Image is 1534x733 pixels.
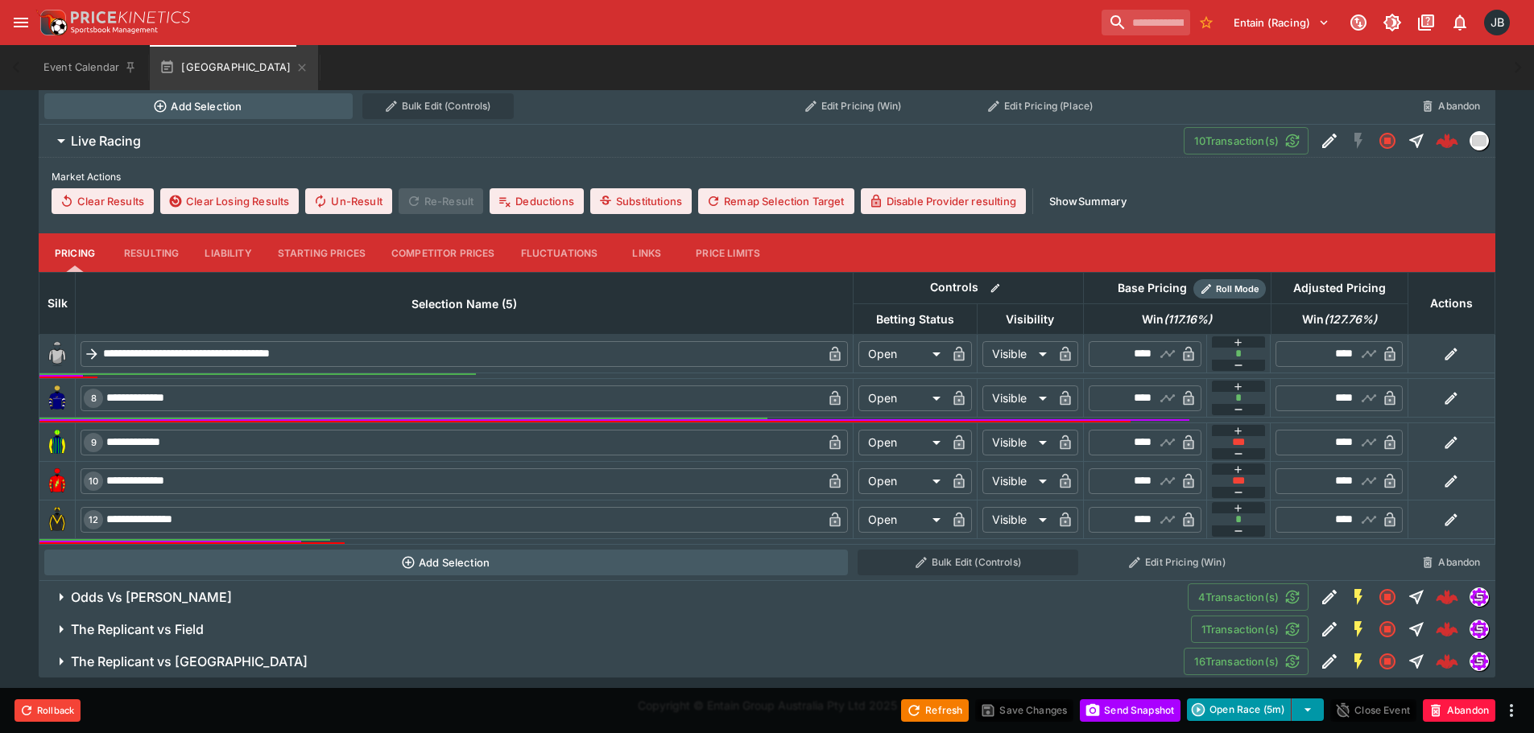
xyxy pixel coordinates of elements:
[1324,310,1377,329] em: ( 127.76 %)
[150,45,318,90] button: [GEOGRAPHIC_DATA]
[44,385,70,411] img: runner 8
[901,699,969,722] button: Refresh
[1040,188,1136,214] button: ShowSummary
[1402,126,1431,155] button: Straight
[1470,620,1488,638] img: simulator
[982,341,1052,367] div: Visible
[1502,701,1521,720] button: more
[1470,653,1488,670] img: simulator
[1111,278,1193,299] div: Base Pricing
[1436,130,1458,152] div: 2f48e272-a11c-4e13-8047-e974b26bdf1a
[1193,10,1219,35] button: No Bookmarks
[71,621,204,638] h6: The Replicant vs Field
[508,233,611,272] button: Fluctuations
[39,233,111,272] button: Pricing
[1271,273,1408,304] th: Adjusted Pricing
[1402,615,1431,644] button: Straight
[1436,650,1458,673] div: c3305949-f1f8-4609-acc8-0dcebab5835f
[305,188,391,214] button: Un-Result
[1436,650,1458,673] img: logo-cerberus--red.svg
[399,188,483,214] span: Re-Result
[982,468,1052,494] div: Visible
[1470,132,1488,150] img: liveracing
[1423,701,1495,717] span: Mark an event as closed and abandoned.
[1188,583,1309,611] button: 4Transaction(s)
[764,93,942,119] button: Edit Pricing (Win)
[1080,699,1180,722] button: Send Snapshot
[1191,616,1309,643] button: 1Transaction(s)
[192,233,264,272] button: Liability
[44,341,70,367] img: blank-silk.png
[590,188,692,214] button: Substitutions
[35,6,68,39] img: PriceKinetics Logo
[39,645,1184,677] button: The Replicant vs [GEOGRAPHIC_DATA]
[858,468,946,494] div: Open
[982,385,1052,411] div: Visible
[1412,8,1441,37] button: Documentation
[1423,699,1495,722] button: Abandon
[1373,583,1402,612] button: Closed
[52,188,154,214] button: Clear Results
[858,430,946,455] div: Open
[1484,10,1510,35] div: Josh Brown
[1284,310,1395,329] span: Win(127.76%)
[698,188,854,214] button: Remap Selection Target
[1431,645,1463,677] a: c3305949-f1f8-4609-acc8-0dcebab5835f
[44,93,354,119] button: Add Selection
[1344,647,1373,676] button: SGM Enabled
[1315,126,1344,155] button: Edit Detail
[1470,620,1489,639] div: simulator
[1187,698,1292,721] button: Open Race (5m)
[1378,131,1397,150] svg: Closed
[111,233,192,272] button: Resulting
[1292,698,1324,721] button: select merge strategy
[1373,647,1402,676] button: Closed
[1315,583,1344,612] button: Edit Detail
[952,93,1130,119] button: Edit Pricing (Place)
[1102,10,1190,35] input: search
[1431,581,1463,613] a: edce02fe-48b8-4b1a-aea6-400d3e0db31d
[34,45,147,90] button: Event Calendar
[1445,8,1474,37] button: Notifications
[71,27,158,34] img: Sportsbook Management
[39,273,76,335] th: Silk
[1402,583,1431,612] button: Straight
[1431,613,1463,645] a: 7ac607bb-2c45-4fea-b34d-ffb7829d7cc5
[71,589,232,606] h6: Odds Vs [PERSON_NAME]
[982,507,1052,533] div: Visible
[362,93,514,119] button: Bulk Edit (Controls)
[1436,618,1458,640] img: logo-cerberus--red.svg
[1436,586,1458,608] img: logo-cerberus--red.svg
[853,273,1083,304] th: Controls
[1315,647,1344,676] button: Edit Detail
[858,550,1078,575] button: Bulk Edit (Controls)
[265,233,378,272] button: Starting Prices
[1479,5,1515,40] button: Josh Brown
[1344,615,1373,644] button: SGM Enabled
[988,310,1072,329] span: Visibility
[1184,127,1309,154] button: 10Transaction(s)
[858,507,946,533] div: Open
[858,341,946,367] div: Open
[858,385,946,411] div: Open
[1378,620,1397,639] svg: Closed
[88,437,100,448] span: 9
[1436,130,1458,152] img: logo-cerberus--red.svg
[39,125,1184,157] button: Live Racing
[44,430,70,455] img: runner 9
[1402,647,1431,676] button: Straight
[1436,586,1458,608] div: edce02fe-48b8-4b1a-aea6-400d3e0db31d
[861,188,1026,214] button: Disable Provider resulting
[1315,615,1344,644] button: Edit Detail
[1470,588,1488,606] img: simulator
[44,468,70,494] img: runner 10
[1209,282,1266,296] span: Roll Mode
[1373,615,1402,644] button: Closed
[610,233,683,272] button: Links
[1408,273,1495,335] th: Actions
[683,233,773,272] button: Price Limits
[1378,587,1397,607] svg: Closed
[1124,310,1230,329] span: Win(117.16%)
[1373,126,1402,155] button: Closed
